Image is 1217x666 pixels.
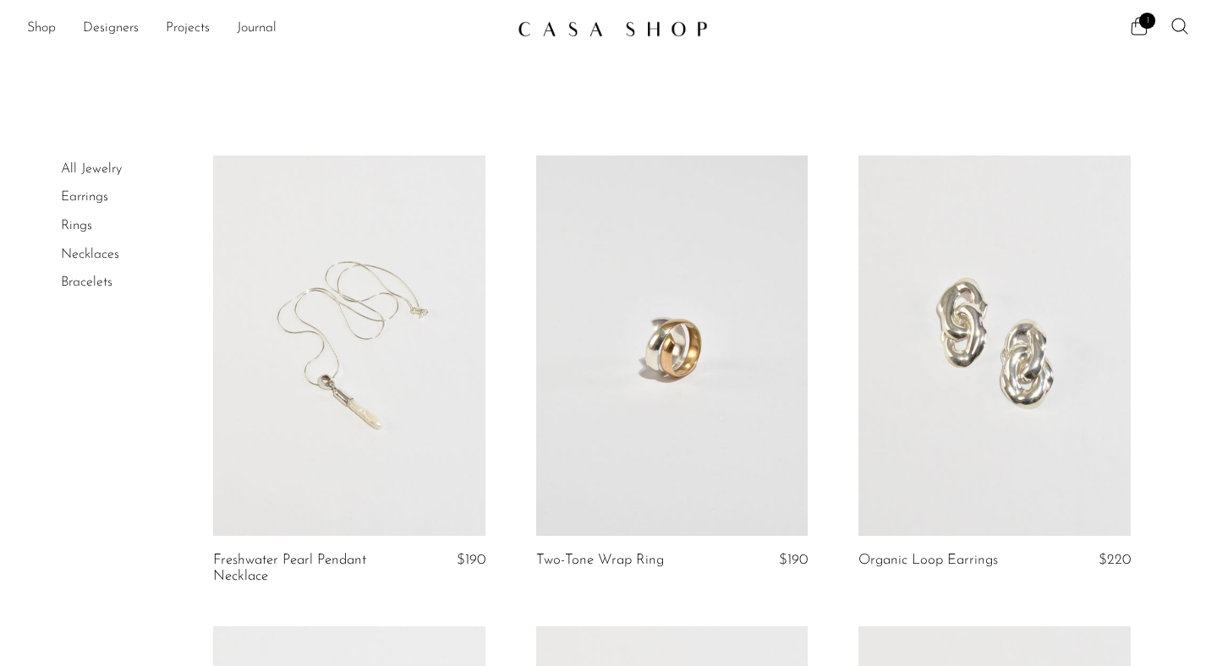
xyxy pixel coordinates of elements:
nav: Desktop navigation [27,14,504,43]
a: Bracelets [61,276,112,289]
a: Freshwater Pearl Pendant Necklace [213,553,393,584]
a: Two-Tone Wrap Ring [536,553,664,568]
a: Necklaces [61,248,119,261]
a: Projects [166,18,210,40]
span: 1 [1139,13,1155,29]
span: $220 [1099,553,1131,567]
span: $190 [779,553,808,567]
a: Journal [237,18,277,40]
ul: NEW HEADER MENU [27,14,504,43]
a: Shop [27,18,56,40]
a: Rings [61,219,92,232]
span: $190 [457,553,485,567]
a: Earrings [61,190,108,204]
a: Organic Loop Earrings [858,553,998,568]
a: Designers [83,18,139,40]
a: All Jewelry [61,162,122,176]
